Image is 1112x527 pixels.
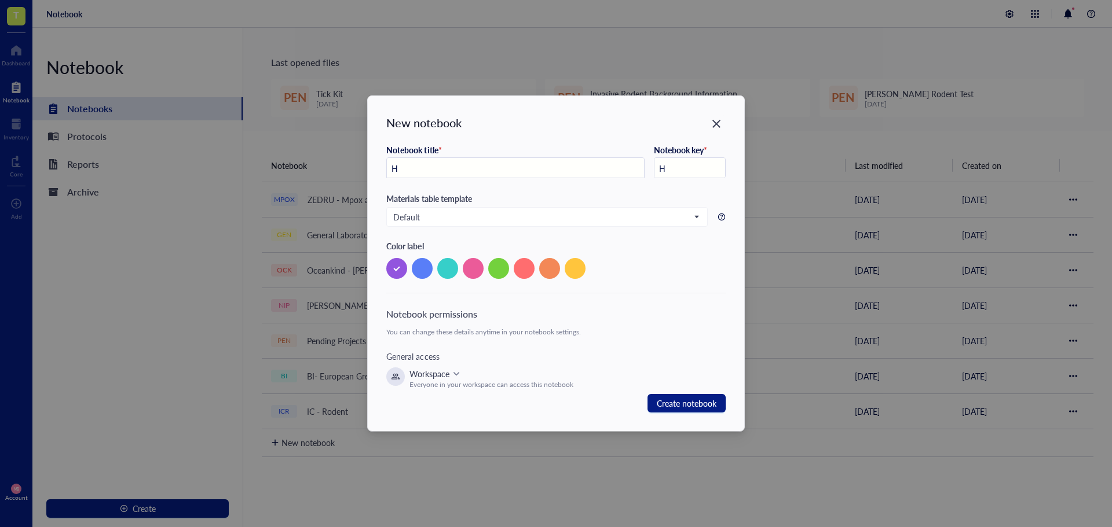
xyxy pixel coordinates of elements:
[657,396,716,411] span: Create notebook
[386,350,725,363] div: General access
[386,192,725,205] div: Materials table template
[409,367,449,380] div: Workspace
[386,241,725,251] div: Color label
[386,328,725,336] div: You can change these details anytime in your notebook settings.
[654,145,707,155] div: Notebook key
[409,380,573,389] div: Everyone in your workspace can access this notebook
[387,158,644,179] input: Notebook title
[648,394,726,412] button: Create notebook
[393,212,698,222] span: Default
[707,117,726,131] span: Close
[654,158,725,179] input: Notebook key
[386,115,725,131] div: New notebook
[707,115,726,133] button: Close
[386,307,725,321] div: Notebook permissions
[386,145,441,155] div: Notebook title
